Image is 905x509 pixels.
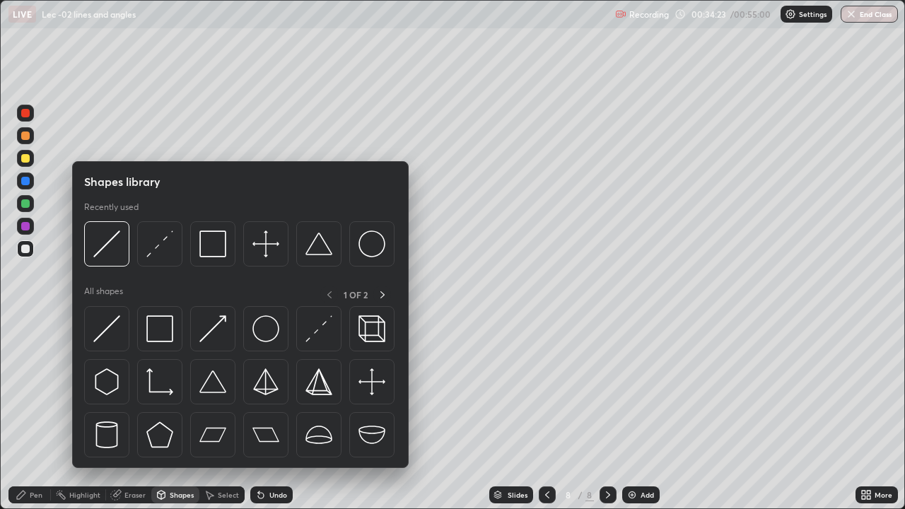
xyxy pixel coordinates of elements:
[629,9,669,20] p: Recording
[358,421,385,448] img: svg+xml;charset=utf-8,%3Csvg%20xmlns%3D%22http%3A%2F%2Fwww.w3.org%2F2000%2Fsvg%22%20width%3D%2238...
[846,8,857,20] img: end-class-cross
[84,201,139,213] p: Recently used
[305,315,332,342] img: svg+xml;charset=utf-8,%3Csvg%20xmlns%3D%22http%3A%2F%2Fwww.w3.org%2F2000%2Fsvg%22%20width%3D%2230...
[305,421,332,448] img: svg+xml;charset=utf-8,%3Csvg%20xmlns%3D%22http%3A%2F%2Fwww.w3.org%2F2000%2Fsvg%22%20width%3D%2238...
[252,230,279,257] img: svg+xml;charset=utf-8,%3Csvg%20xmlns%3D%22http%3A%2F%2Fwww.w3.org%2F2000%2Fsvg%22%20width%3D%2240...
[146,368,173,395] img: svg+xml;charset=utf-8,%3Csvg%20xmlns%3D%22http%3A%2F%2Fwww.w3.org%2F2000%2Fsvg%22%20width%3D%2233...
[218,491,239,498] div: Select
[626,489,638,501] img: add-slide-button
[199,421,226,448] img: svg+xml;charset=utf-8,%3Csvg%20xmlns%3D%22http%3A%2F%2Fwww.w3.org%2F2000%2Fsvg%22%20width%3D%2244...
[170,491,194,498] div: Shapes
[269,491,287,498] div: Undo
[252,421,279,448] img: svg+xml;charset=utf-8,%3Csvg%20xmlns%3D%22http%3A%2F%2Fwww.w3.org%2F2000%2Fsvg%22%20width%3D%2244...
[305,368,332,395] img: svg+xml;charset=utf-8,%3Csvg%20xmlns%3D%22http%3A%2F%2Fwww.w3.org%2F2000%2Fsvg%22%20width%3D%2234...
[199,230,226,257] img: svg+xml;charset=utf-8,%3Csvg%20xmlns%3D%22http%3A%2F%2Fwww.w3.org%2F2000%2Fsvg%22%20width%3D%2234...
[785,8,796,20] img: class-settings-icons
[146,230,173,257] img: svg+xml;charset=utf-8,%3Csvg%20xmlns%3D%22http%3A%2F%2Fwww.w3.org%2F2000%2Fsvg%22%20width%3D%2230...
[561,491,576,499] div: 8
[252,315,279,342] img: svg+xml;charset=utf-8,%3Csvg%20xmlns%3D%22http%3A%2F%2Fwww.w3.org%2F2000%2Fsvg%22%20width%3D%2236...
[69,491,100,498] div: Highlight
[358,315,385,342] img: svg+xml;charset=utf-8,%3Csvg%20xmlns%3D%22http%3A%2F%2Fwww.w3.org%2F2000%2Fsvg%22%20width%3D%2235...
[508,491,527,498] div: Slides
[578,491,583,499] div: /
[42,8,136,20] p: Lec -02 lines and angles
[305,230,332,257] img: svg+xml;charset=utf-8,%3Csvg%20xmlns%3D%22http%3A%2F%2Fwww.w3.org%2F2000%2Fsvg%22%20width%3D%2238...
[93,230,120,257] img: svg+xml;charset=utf-8,%3Csvg%20xmlns%3D%22http%3A%2F%2Fwww.w3.org%2F2000%2Fsvg%22%20width%3D%2230...
[841,6,898,23] button: End Class
[13,8,32,20] p: LIVE
[124,491,146,498] div: Eraser
[199,368,226,395] img: svg+xml;charset=utf-8,%3Csvg%20xmlns%3D%22http%3A%2F%2Fwww.w3.org%2F2000%2Fsvg%22%20width%3D%2238...
[799,11,827,18] p: Settings
[93,421,120,448] img: svg+xml;charset=utf-8,%3Csvg%20xmlns%3D%22http%3A%2F%2Fwww.w3.org%2F2000%2Fsvg%22%20width%3D%2228...
[30,491,42,498] div: Pen
[252,368,279,395] img: svg+xml;charset=utf-8,%3Csvg%20xmlns%3D%22http%3A%2F%2Fwww.w3.org%2F2000%2Fsvg%22%20width%3D%2234...
[875,491,892,498] div: More
[93,315,120,342] img: svg+xml;charset=utf-8,%3Csvg%20xmlns%3D%22http%3A%2F%2Fwww.w3.org%2F2000%2Fsvg%22%20width%3D%2230...
[641,491,654,498] div: Add
[199,315,226,342] img: svg+xml;charset=utf-8,%3Csvg%20xmlns%3D%22http%3A%2F%2Fwww.w3.org%2F2000%2Fsvg%22%20width%3D%2230...
[585,488,594,501] div: 8
[146,421,173,448] img: svg+xml;charset=utf-8,%3Csvg%20xmlns%3D%22http%3A%2F%2Fwww.w3.org%2F2000%2Fsvg%22%20width%3D%2234...
[615,8,626,20] img: recording.375f2c34.svg
[84,286,123,303] p: All shapes
[84,173,160,190] h5: Shapes library
[358,230,385,257] img: svg+xml;charset=utf-8,%3Csvg%20xmlns%3D%22http%3A%2F%2Fwww.w3.org%2F2000%2Fsvg%22%20width%3D%2236...
[146,315,173,342] img: svg+xml;charset=utf-8,%3Csvg%20xmlns%3D%22http%3A%2F%2Fwww.w3.org%2F2000%2Fsvg%22%20width%3D%2234...
[344,289,368,300] p: 1 OF 2
[93,368,120,395] img: svg+xml;charset=utf-8,%3Csvg%20xmlns%3D%22http%3A%2F%2Fwww.w3.org%2F2000%2Fsvg%22%20width%3D%2230...
[358,368,385,395] img: svg+xml;charset=utf-8,%3Csvg%20xmlns%3D%22http%3A%2F%2Fwww.w3.org%2F2000%2Fsvg%22%20width%3D%2240...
